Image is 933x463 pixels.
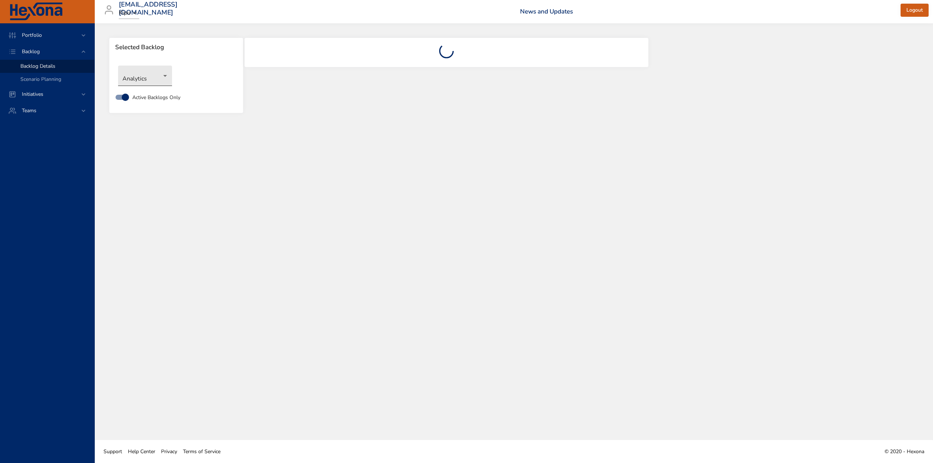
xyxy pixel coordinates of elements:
[16,91,49,98] span: Initiatives
[16,48,46,55] span: Backlog
[183,448,220,455] span: Terms of Service
[885,448,924,455] span: © 2020 - Hexona
[158,443,180,460] a: Privacy
[119,1,177,16] h3: [EMAIL_ADDRESS][DOMAIN_NAME]
[101,443,125,460] a: Support
[132,94,180,101] span: Active Backlogs Only
[9,3,63,21] img: Hexona
[115,44,237,51] span: Selected Backlog
[118,66,172,86] div: Analytics
[125,443,158,460] a: Help Center
[20,63,55,70] span: Backlog Details
[520,7,573,16] a: News and Updates
[161,448,177,455] span: Privacy
[20,76,61,83] span: Scenario Planning
[16,107,42,114] span: Teams
[104,448,122,455] span: Support
[128,448,155,455] span: Help Center
[906,6,923,15] span: Logout
[901,4,929,17] button: Logout
[180,443,223,460] a: Terms of Service
[16,32,48,39] span: Portfolio
[119,7,139,19] div: Kipu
